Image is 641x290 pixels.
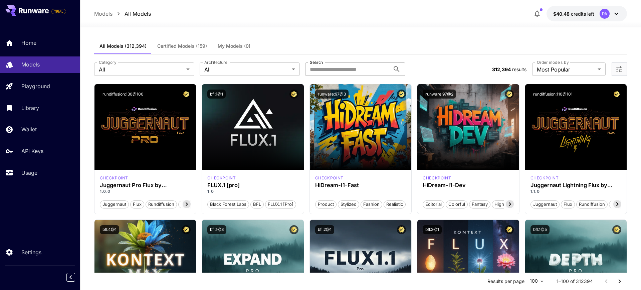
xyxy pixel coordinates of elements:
p: 1.0.0 [100,188,191,194]
p: 1.1.0 [530,188,621,194]
p: Home [21,39,36,47]
span: Stylized [338,201,359,208]
label: Category [99,59,117,65]
button: Black Forest Labs [207,200,249,208]
button: schnell [609,200,629,208]
span: Editorial [423,201,444,208]
div: fluxpro [207,175,236,181]
p: checkpoint [423,175,451,181]
span: Most Popular [537,65,595,74]
p: checkpoint [100,175,128,181]
span: juggernaut [100,201,129,208]
button: Editorial [423,200,444,208]
a: Models [94,10,113,18]
button: Go to next page [613,275,626,288]
span: rundiffusion [577,201,607,208]
span: TRIAL [52,9,66,14]
p: Models [21,60,40,68]
div: HiDream Fast [315,175,344,181]
a: All Models [125,10,151,18]
button: Fantasy [469,200,490,208]
label: Search [310,59,323,65]
button: High Detail [492,200,519,208]
button: Certified Model – Vetted for best performance and includes a commercial license. [182,225,191,234]
span: BFL [251,201,263,208]
span: Add your payment card to enable full platform functionality. [51,7,66,15]
button: Product [315,200,337,208]
span: Certified Models (159) [157,43,207,49]
h3: FLUX.1 [pro] [207,182,298,188]
p: 1–100 of 312394 [557,278,593,285]
span: All Models (312,394) [99,43,147,49]
p: Library [21,104,39,112]
button: Certified Model – Vetted for best performance and includes a commercial license. [612,225,621,234]
label: Architecture [204,59,227,65]
span: All [99,65,184,74]
button: bfl:2@1 [315,225,334,234]
button: Certified Model – Vetted for best performance and includes a commercial license. [397,225,406,234]
span: FLUX.1 [pro] [265,201,296,208]
span: juggernaut [531,201,559,208]
button: runware:97@3 [315,90,349,99]
label: Order models by [537,59,569,65]
p: Playground [21,82,50,90]
button: juggernaut [530,200,560,208]
span: All [204,65,289,74]
span: Colorful [446,201,467,208]
span: Fantasy [469,201,490,208]
p: Results per page [487,278,524,285]
div: Juggernaut Pro Flux by RunDiffusion [100,182,191,188]
span: credits left [571,11,594,17]
button: FLUX.1 [pro] [265,200,296,208]
button: bfl:1@3 [207,225,226,234]
span: rundiffusion [146,201,177,208]
div: HiDream Dev [423,175,451,181]
button: flux [130,200,144,208]
span: Fashion [361,201,382,208]
button: Certified Model – Vetted for best performance and includes a commercial license. [182,90,191,99]
button: Certified Model – Vetted for best performance and includes a commercial license. [505,225,514,234]
h3: Juggernaut Lightning Flux by RunDiffusion [530,182,621,188]
p: checkpoint [315,175,344,181]
h3: HiDream-I1-Dev [423,182,513,188]
span: Realistic [384,201,405,208]
button: runware:97@2 [423,90,456,99]
span: results [512,66,526,72]
div: FLUX.1 D [100,175,128,181]
button: bfl:1@5 [530,225,550,234]
span: Product [315,201,336,208]
div: Collapse sidebar [71,271,80,283]
button: Realistic [384,200,406,208]
p: API Keys [21,147,43,155]
span: Black Forest Labs [208,201,249,208]
button: Open more filters [615,65,623,74]
span: flux [131,201,144,208]
span: My Models (0) [218,43,250,49]
p: Settings [21,248,41,256]
span: 312,394 [492,66,511,72]
p: 1.0 [207,188,298,194]
button: bfl:3@1 [423,225,442,234]
button: bfl:4@1 [100,225,119,234]
button: Certified Model – Vetted for best performance and includes a commercial license. [397,90,406,99]
button: $40.4759PA [547,6,627,21]
p: checkpoint [530,175,559,181]
button: rundiffusion:110@101 [530,90,575,99]
button: rundiffusion:130@100 [100,90,146,99]
div: $40.4759 [553,10,594,17]
button: juggernaut [100,200,129,208]
button: Collapse sidebar [66,273,75,282]
button: rundiffusion [576,200,608,208]
h3: HiDream-I1-Fast [315,182,406,188]
button: Certified Model – Vetted for best performance and includes a commercial license. [505,90,514,99]
span: flux [561,201,575,208]
button: Stylized [338,200,359,208]
nav: breadcrumb [94,10,151,18]
button: BFL [250,200,264,208]
button: Certified Model – Vetted for best performance and includes a commercial license. [612,90,621,99]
